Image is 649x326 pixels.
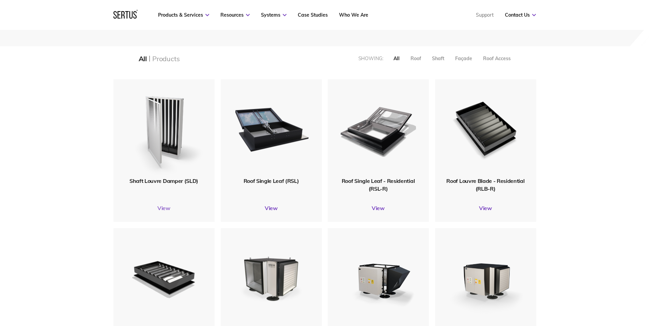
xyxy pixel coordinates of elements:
[339,12,368,18] a: Who We Are
[455,55,472,62] div: Façade
[298,12,328,18] a: Case Studies
[328,205,429,211] a: View
[158,12,209,18] a: Products & Services
[432,55,444,62] div: Shaft
[129,177,198,184] span: Shaft Louvre Damper (SLD)
[476,12,494,18] a: Support
[342,177,415,192] span: Roof Single Leaf - Residential (RSL-R)
[358,55,383,62] div: Showing:
[446,177,524,192] span: Roof Louvre Blade - Residential (RLB-R)
[615,293,649,326] iframe: Chat Widget
[139,54,147,63] div: All
[221,205,322,211] a: View
[435,205,536,211] a: View
[113,205,215,211] a: View
[393,55,400,62] div: All
[261,12,287,18] a: Systems
[220,12,250,18] a: Resources
[411,55,421,62] div: Roof
[505,12,536,18] a: Contact Us
[152,54,180,63] div: Products
[483,55,511,62] div: Roof Access
[244,177,299,184] span: Roof Single Leaf (RSL)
